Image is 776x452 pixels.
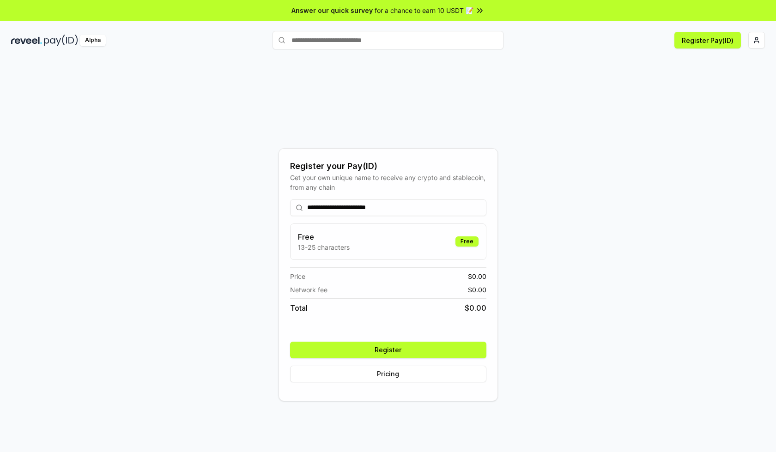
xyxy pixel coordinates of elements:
div: Free [455,236,479,247]
p: 13-25 characters [298,242,350,252]
span: $ 0.00 [468,271,486,281]
span: $ 0.00 [468,285,486,295]
button: Register [290,342,486,358]
span: Network fee [290,285,327,295]
button: Pricing [290,366,486,382]
button: Register Pay(ID) [674,32,741,48]
span: Total [290,302,308,313]
span: Answer our quick survey [291,6,373,15]
div: Alpha [80,35,106,46]
img: pay_id [44,35,78,46]
div: Get your own unique name to receive any crypto and stablecoin, from any chain [290,173,486,192]
span: $ 0.00 [465,302,486,313]
h3: Free [298,231,350,242]
span: Price [290,271,305,281]
div: Register your Pay(ID) [290,160,486,173]
img: reveel_dark [11,35,42,46]
span: for a chance to earn 10 USDT 📝 [375,6,473,15]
